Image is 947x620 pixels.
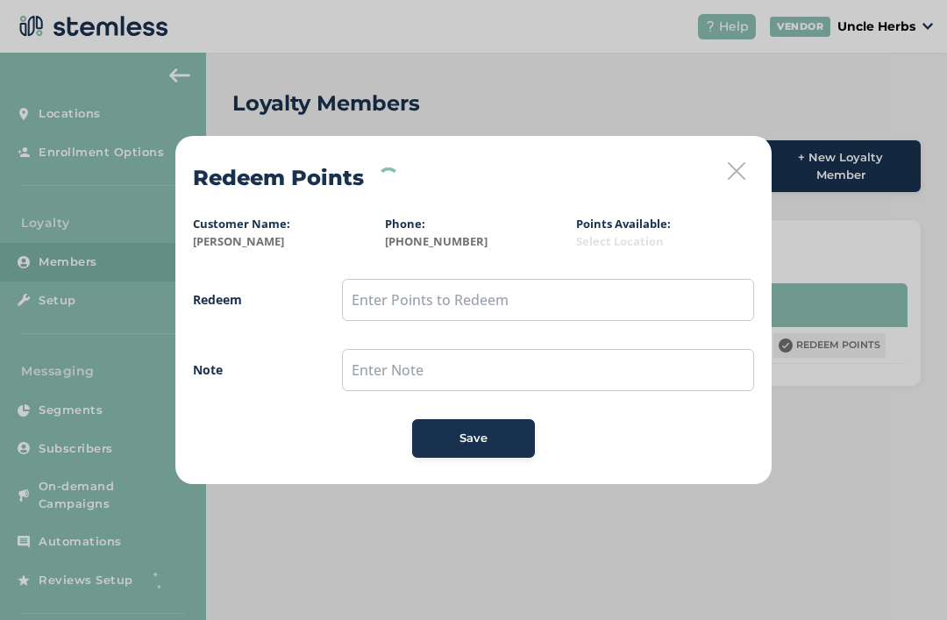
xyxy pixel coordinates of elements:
[412,419,535,458] button: Save
[385,216,425,232] label: Phone:
[859,536,947,620] iframe: Chat Widget
[193,360,307,379] label: Note
[342,349,754,391] input: Enter Note
[193,216,290,232] label: Customer Name:
[459,430,488,447] span: Save
[193,290,307,309] label: Redeem
[576,216,671,232] label: Points Available:
[342,279,754,321] input: Enter Points to Redeem
[193,233,371,251] label: [PERSON_NAME]
[385,233,563,251] label: [PHONE_NUMBER]
[193,162,364,194] h2: Redeem Points
[576,233,754,251] label: Select Location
